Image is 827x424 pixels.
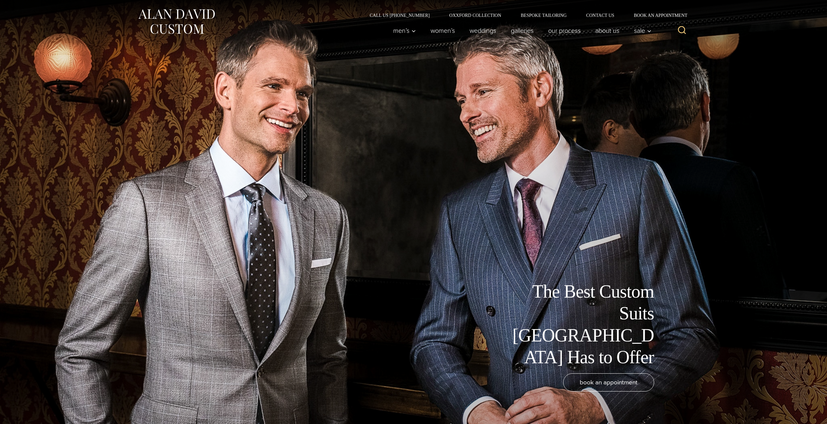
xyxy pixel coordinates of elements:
h1: The Best Custom Suits [GEOGRAPHIC_DATA] Has to Offer [508,281,654,368]
a: Book an Appointment [624,13,690,18]
img: Alan David Custom [137,7,215,36]
span: book an appointment [580,378,638,387]
a: Contact Us [576,13,624,18]
a: Bespoke Tailoring [511,13,576,18]
button: View Search Form [674,23,690,38]
a: About Us [588,24,627,37]
nav: Secondary Navigation [360,13,690,18]
a: Galleries [503,24,541,37]
a: Women’s [423,24,462,37]
a: book an appointment [563,373,654,392]
a: Our Process [541,24,588,37]
span: Men’s [393,27,416,34]
nav: Primary Navigation [386,24,655,37]
a: weddings [462,24,503,37]
a: Call Us [PHONE_NUMBER] [360,13,440,18]
a: Oxxford Collection [439,13,511,18]
span: Sale [634,27,652,34]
